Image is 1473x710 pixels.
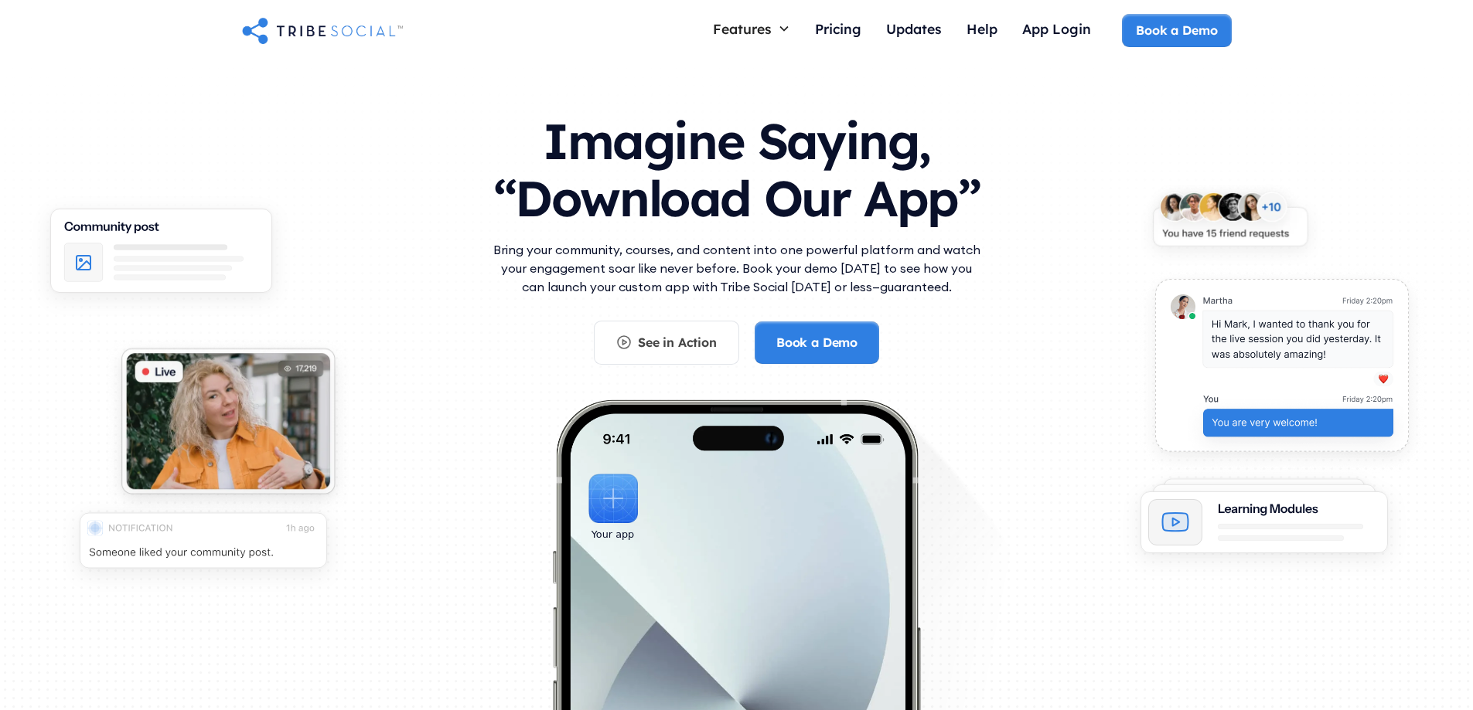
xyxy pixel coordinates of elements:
[489,240,984,296] p: Bring your community, courses, and content into one powerful platform and watch your engagement s...
[713,20,772,37] div: Features
[1122,14,1231,46] a: Book a Demo
[1134,178,1326,270] img: An illustration of New friends requests
[886,20,942,37] div: Updates
[29,194,293,319] img: An illustration of Community Feed
[1022,20,1091,37] div: App Login
[815,20,861,37] div: Pricing
[638,334,717,351] div: See in Action
[1134,264,1429,477] img: An illustration of chat
[59,498,348,594] img: An illustration of push notification
[954,14,1010,47] a: Help
[701,14,803,43] div: Features
[874,14,954,47] a: Updates
[967,20,997,37] div: Help
[594,321,739,364] a: See in Action
[103,335,353,518] img: An illustration of Live video
[592,526,634,543] div: Your app
[1010,14,1103,47] a: App Login
[755,321,879,363] a: Book a Demo
[803,14,874,47] a: Pricing
[489,97,984,234] h1: Imagine Saying, “Download Our App”
[242,15,403,46] a: home
[1120,467,1409,579] img: An illustration of Learning Modules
